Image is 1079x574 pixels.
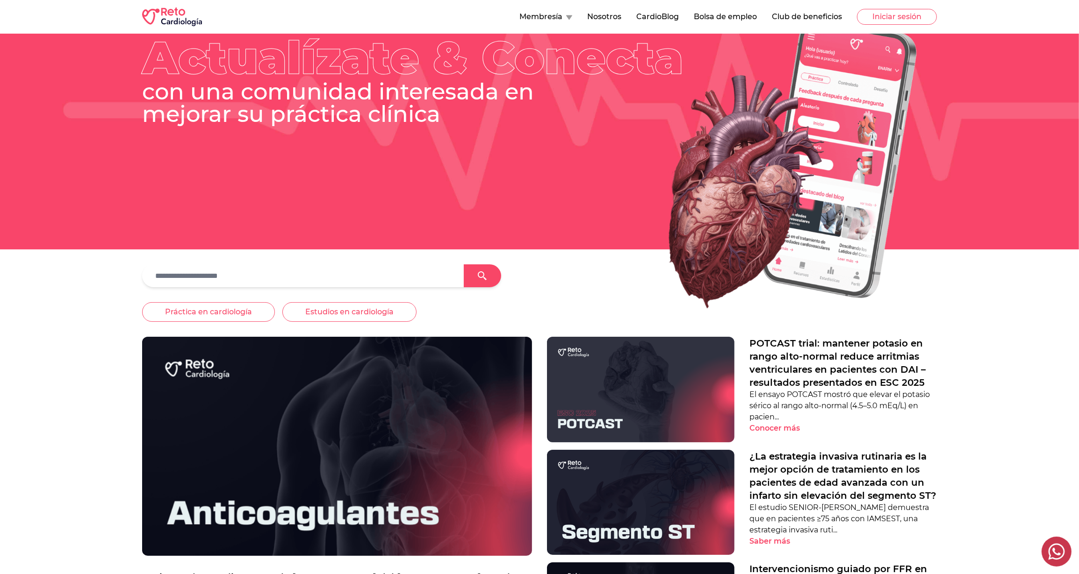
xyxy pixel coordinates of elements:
[142,302,275,322] button: Práctica en cardiología
[142,337,532,556] img: Anticoagulantes directos en la trombosis del ventrículo izquierdo en el postinfarto: ¿Son igual d...
[749,423,937,434] a: Conocer más
[547,450,734,555] img: ¿La estrategia invasiva rutinaria es la mejor opción de tratamiento en los pacientes de edad avan...
[749,536,806,547] button: Saber más
[636,11,679,22] button: CardioBlog
[547,337,734,442] img: POTCAST trial: mantener potasio en rango alto-normal reduce arritmias ventriculares en pacientes ...
[749,450,937,502] a: ¿La estrategia invasiva rutinaria es la mejor opción de tratamiento en los pacientes de edad avan...
[749,389,937,423] p: El ensayo POTCAST mostró que elevar el potasio sérico al rango alto-normal (4.5–5.0 mEq/L) en pac...
[749,536,790,547] p: Saber más
[694,11,757,22] button: Bolsa de empleo
[749,502,937,536] p: El estudio SENIOR-[PERSON_NAME] demuestra que en pacientes ≥75 años con IAMSEST, una estrategia i...
[749,423,800,434] p: Conocer más
[749,337,937,389] a: POTCAST trial: mantener potasio en rango alto-normal reduce arritmias ventriculares en pacientes ...
[772,11,842,22] button: Club de beneficios
[282,302,417,322] button: Estudios en cardiología
[587,11,621,22] button: Nosotros
[142,7,202,26] img: RETO Cardio Logo
[749,536,937,547] a: Saber más
[599,2,937,326] img: Heart
[519,11,572,22] button: Membresía
[749,423,816,434] button: Conocer más
[857,9,937,25] button: Iniciar sesión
